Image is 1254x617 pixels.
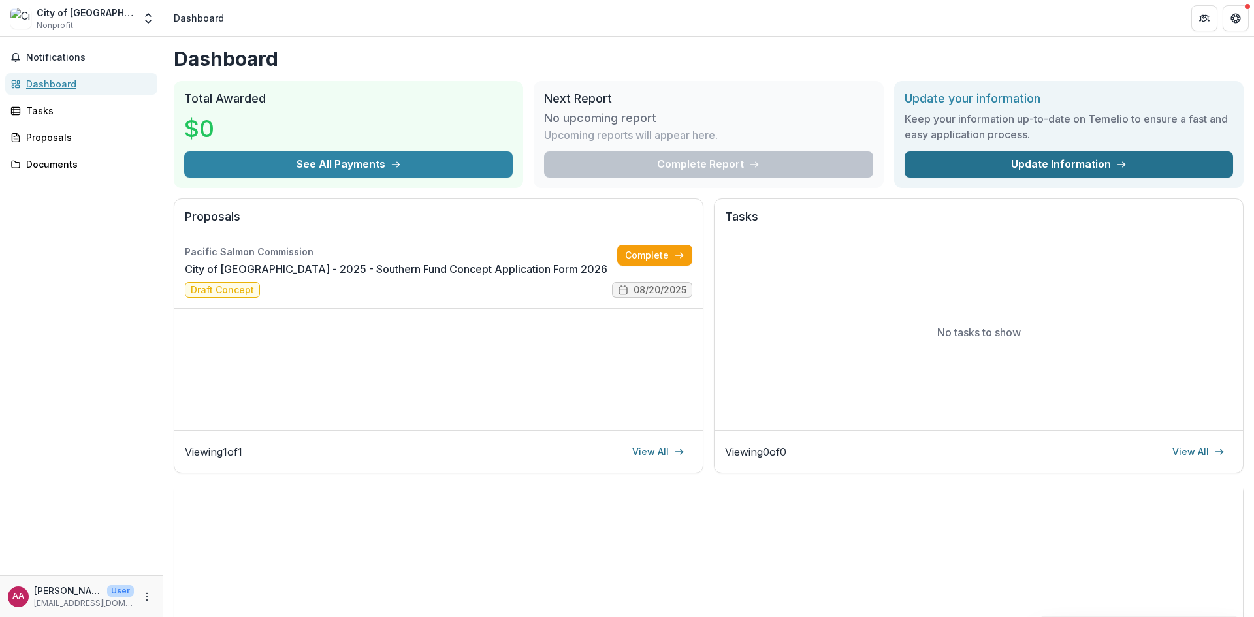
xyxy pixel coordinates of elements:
a: Dashboard [5,73,157,95]
h3: No upcoming report [544,111,656,125]
p: [PERSON_NAME] [PERSON_NAME] [34,584,102,597]
button: Notifications [5,47,157,68]
div: Proposals [26,131,147,144]
h2: Update your information [905,91,1233,106]
div: City of [GEOGRAPHIC_DATA] [37,6,134,20]
button: More [139,589,155,605]
p: Viewing 1 of 1 [185,444,242,460]
div: Dashboard [174,11,224,25]
h2: Next Report [544,91,873,106]
div: Tasks [26,104,147,118]
a: View All [1165,441,1232,462]
div: Ajai Varghese Alex [12,592,24,601]
button: Partners [1191,5,1217,31]
h3: $0 [184,111,282,146]
button: Open entity switcher [139,5,157,31]
p: [EMAIL_ADDRESS][DOMAIN_NAME] [34,597,134,609]
h2: Tasks [725,210,1232,234]
button: Get Help [1223,5,1249,31]
a: View All [624,441,692,462]
p: No tasks to show [937,324,1021,340]
a: Update Information [905,151,1233,178]
h3: Keep your information up-to-date on Temelio to ensure a fast and easy application process. [905,111,1233,142]
p: Viewing 0 of 0 [725,444,786,460]
a: Complete [617,245,692,266]
div: Dashboard [26,77,147,91]
a: City of [GEOGRAPHIC_DATA] - 2025 - Southern Fund Concept Application Form 2026 [185,261,607,277]
p: Upcoming reports will appear here. [544,127,718,143]
nav: breadcrumb [169,8,229,27]
h2: Proposals [185,210,692,234]
a: Documents [5,153,157,175]
div: Documents [26,157,147,171]
img: City of Port Coquitlam [10,8,31,29]
a: Tasks [5,100,157,121]
h2: Total Awarded [184,91,513,106]
span: Nonprofit [37,20,73,31]
h1: Dashboard [174,47,1244,71]
a: Proposals [5,127,157,148]
p: User [107,585,134,597]
button: See All Payments [184,151,513,178]
span: Notifications [26,52,152,63]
